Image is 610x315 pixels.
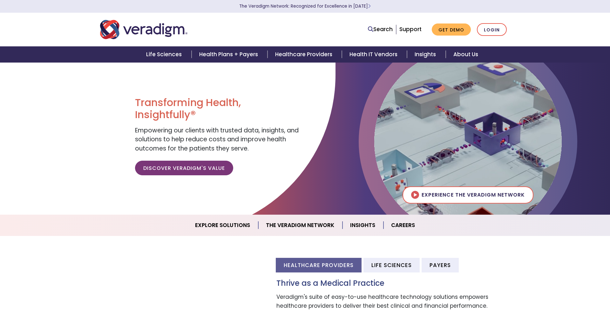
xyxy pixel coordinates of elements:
a: Healthcare Providers [268,46,342,63]
li: Healthcare Providers [276,258,362,272]
a: Explore Solutions [187,217,258,233]
a: Health IT Vendors [342,46,407,63]
a: Support [399,25,422,33]
a: Insights [407,46,445,63]
h3: Thrive as a Medical Practice [276,279,510,288]
h1: Transforming Health, Insightfully® [135,97,300,121]
a: About Us [446,46,486,63]
a: Life Sciences [139,46,191,63]
img: Veradigm logo [100,19,187,40]
a: Get Demo [432,23,471,36]
a: Insights [342,217,383,233]
a: Login [477,23,507,36]
li: Payers [422,258,459,272]
span: Empowering our clients with trusted data, insights, and solutions to help reduce costs and improv... [135,126,299,153]
a: The Veradigm Network [258,217,342,233]
a: Health Plans + Payers [192,46,268,63]
a: Careers [383,217,423,233]
li: Life Sciences [363,258,420,272]
a: Search [368,25,393,34]
a: The Veradigm Network: Recognized for Excellence in [DATE]Learn More [239,3,371,9]
a: Discover Veradigm's Value [135,161,233,175]
p: Veradigm's suite of easy-to-use healthcare technology solutions empowers healthcare providers to ... [276,293,510,310]
span: Learn More [368,3,371,9]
